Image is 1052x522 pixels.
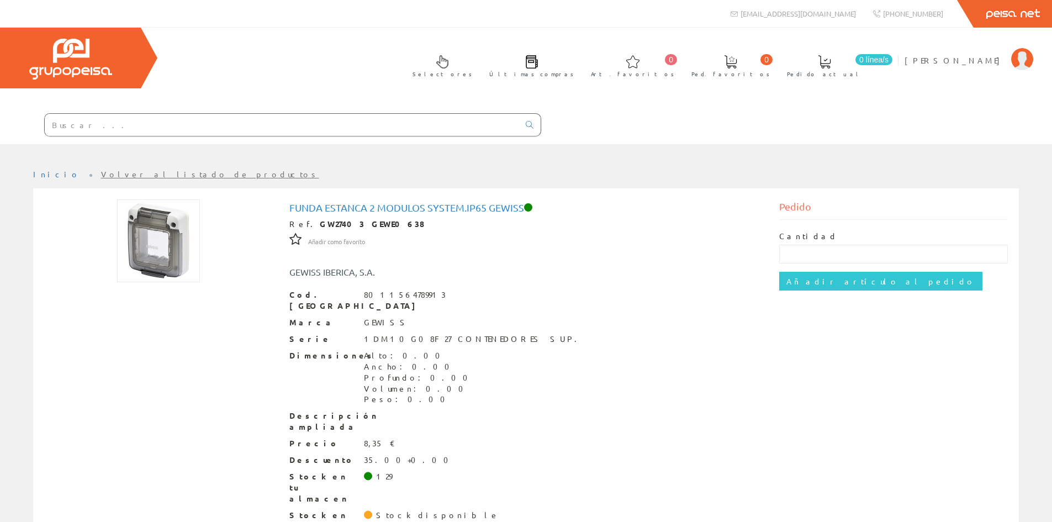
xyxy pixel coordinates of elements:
h1: Funda Estanca 2 Modulos System.ip65 Gewiss [289,202,763,213]
span: Precio [289,438,356,449]
div: Pedido [779,199,1008,220]
span: 0 [760,54,773,65]
span: Pedido actual [787,68,862,80]
a: Añadir como favorito [308,236,365,246]
div: GEWISS [364,317,410,328]
span: Serie [289,334,356,345]
div: Profundo: 0.00 [364,372,474,383]
div: 35.00+0.00 [364,455,455,466]
span: Stock en tu almacen [289,471,356,504]
div: Volumen: 0.00 [364,383,474,394]
a: [PERSON_NAME] [905,46,1033,56]
span: 0 [665,54,677,65]
a: Volver al listado de productos [101,169,319,179]
input: Buscar ... [45,114,519,136]
img: Grupo Peisa [29,39,112,80]
div: Ref. [289,219,763,230]
div: 8,35 € [364,438,395,449]
label: Cantidad [779,231,838,242]
div: 129 [376,471,392,482]
span: Art. favoritos [591,68,674,80]
div: 8011564789913 [364,289,446,300]
span: Añadir como favorito [308,238,365,246]
div: 1DM10G08F 27 CONTENEDORES SUP. [364,334,584,345]
a: Inicio [33,169,80,179]
span: 0 línea/s [855,54,892,65]
span: [PHONE_NUMBER] [883,9,943,18]
span: [PERSON_NAME] [905,55,1006,66]
span: Cod. [GEOGRAPHIC_DATA] [289,289,356,312]
img: Foto artículo Funda Estanca 2 Modulos System.ip65 Gewiss (150x150) [117,199,200,282]
span: [EMAIL_ADDRESS][DOMAIN_NAME] [741,9,856,18]
span: Últimas compras [489,68,574,80]
div: Peso: 0.00 [364,394,474,405]
span: Selectores [413,68,472,80]
span: Ped. favoritos [691,68,770,80]
div: Ancho: 0.00 [364,361,474,372]
input: Añadir artículo al pedido [779,272,982,291]
div: GEWISS IBERICA, S.A. [281,266,567,278]
strong: GW27403 GEWE0638 [320,219,425,229]
div: Stock disponible [376,510,499,521]
span: Descripción ampliada [289,410,356,433]
span: Marca [289,317,356,328]
span: Descuento [289,455,356,466]
a: Últimas compras [478,46,579,84]
a: Selectores [401,46,478,84]
div: Alto: 0.00 [364,350,474,361]
span: Dimensiones [289,350,356,361]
